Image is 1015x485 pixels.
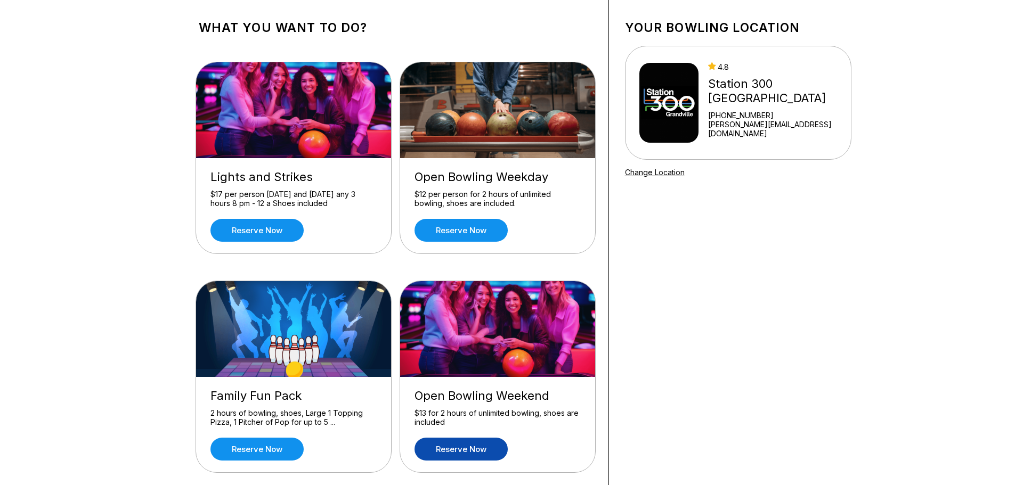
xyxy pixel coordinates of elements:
img: Open Bowling Weekday [400,62,596,158]
div: $13 for 2 hours of unlimited bowling, shoes are included [415,408,581,427]
a: Reserve now [210,219,304,242]
div: Open Bowling Weekend [415,389,581,403]
div: 4.8 [708,62,846,71]
h1: Your bowling location [625,20,851,35]
a: [PERSON_NAME][EMAIL_ADDRESS][DOMAIN_NAME] [708,120,846,138]
div: Family Fun Pack [210,389,377,403]
a: Reserve now [210,438,304,461]
div: Open Bowling Weekday [415,170,581,184]
img: Station 300 Grandville [639,63,699,143]
a: Change Location [625,168,685,177]
div: Station 300 [GEOGRAPHIC_DATA] [708,77,846,105]
img: Open Bowling Weekend [400,281,596,377]
div: $17 per person [DATE] and [DATE] any 3 hours 8 pm - 12 a Shoes included [210,190,377,208]
h1: What you want to do? [199,20,592,35]
div: Lights and Strikes [210,170,377,184]
img: Lights and Strikes [196,62,392,158]
div: 2 hours of bowling, shoes, Large 1 Topping Pizza, 1 Pitcher of Pop for up to 5 ... [210,408,377,427]
div: $12 per person for 2 hours of unlimited bowling, shoes are included. [415,190,581,208]
div: [PHONE_NUMBER] [708,111,846,120]
a: Reserve now [415,219,508,242]
img: Family Fun Pack [196,281,392,377]
a: Reserve now [415,438,508,461]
